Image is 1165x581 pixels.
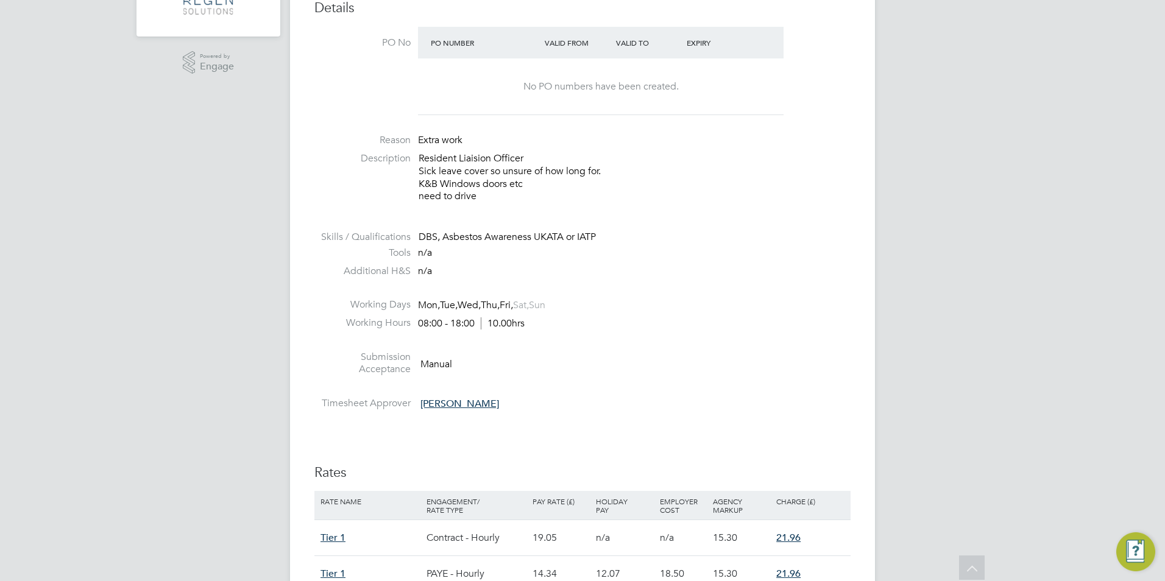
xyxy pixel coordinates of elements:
[314,265,411,278] label: Additional H&S
[423,520,529,555] div: Contract - Hourly
[314,351,411,376] label: Submission Acceptance
[423,491,529,520] div: Engagement/ Rate Type
[542,32,613,54] div: Valid From
[314,37,411,49] label: PO No
[710,491,773,520] div: Agency Markup
[317,491,423,512] div: Rate Name
[430,80,771,93] div: No PO numbers have been created.
[657,491,710,520] div: Employer Cost
[418,247,432,259] span: n/a
[428,32,542,54] div: PO Number
[314,317,411,329] label: Working Hours
[776,568,801,580] span: 21.96
[314,231,411,244] label: Skills / Qualifications
[183,51,235,74] a: Powered byEngage
[314,464,851,482] h3: Rates
[613,32,684,54] div: Valid To
[776,532,801,544] span: 21.96
[660,568,684,580] span: 18.50
[1116,532,1155,571] button: Engage Resource Center
[320,568,345,580] span: Tier 1
[773,491,848,512] div: Charge (£)
[529,491,593,512] div: Pay Rate (£)
[596,568,620,580] span: 12.07
[593,491,656,520] div: Holiday Pay
[420,357,452,370] span: Manual
[314,397,411,410] label: Timesheet Approver
[440,299,458,311] span: Tue,
[481,317,525,329] span: 10.00hrs
[529,520,593,555] div: 19.05
[419,152,851,203] p: Resident Liaision Officer Sick leave cover so unsure of how long for. K&B Windows doors etc need ...
[320,532,345,544] span: Tier 1
[481,299,500,311] span: Thu,
[458,299,481,311] span: Wed,
[314,134,411,147] label: Reason
[713,532,737,544] span: 15.30
[418,299,440,311] span: Mon,
[314,298,411,311] label: Working Days
[596,532,610,544] span: n/a
[684,32,755,54] div: Expiry
[713,568,737,580] span: 15.30
[419,231,851,244] div: DBS, Asbestos Awareness UKATA or IATP
[200,62,234,72] span: Engage
[513,299,529,311] span: Sat,
[418,265,432,277] span: n/a
[314,152,411,165] label: Description
[529,299,545,311] span: Sun
[418,134,462,146] span: Extra work
[200,51,234,62] span: Powered by
[660,532,674,544] span: n/a
[418,317,525,330] div: 08:00 - 18:00
[500,299,513,311] span: Fri,
[314,247,411,259] label: Tools
[420,398,499,410] span: [PERSON_NAME]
